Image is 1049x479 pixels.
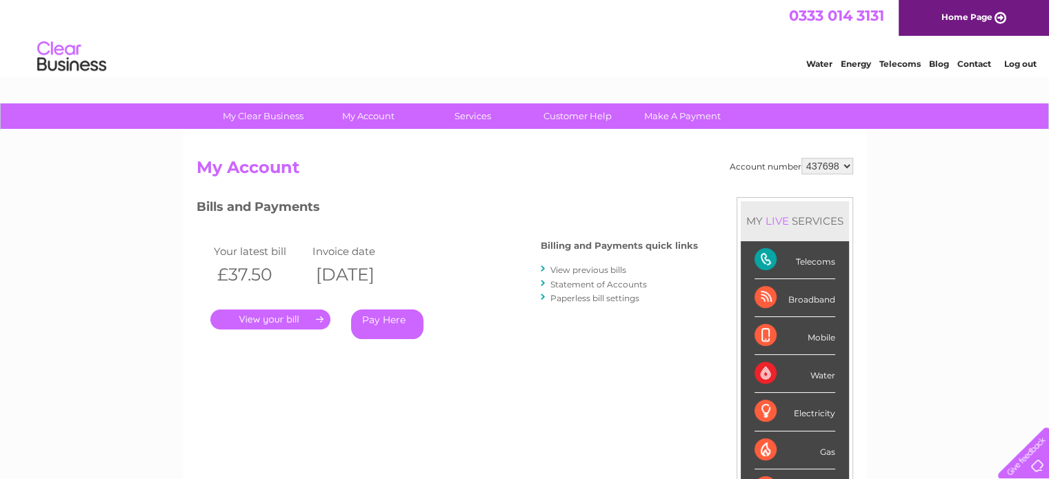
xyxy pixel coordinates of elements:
a: View previous bills [550,265,626,275]
th: £37.50 [210,261,310,289]
td: Your latest bill [210,242,310,261]
a: Pay Here [351,309,423,339]
a: Statement of Accounts [550,279,647,289]
td: Invoice date [309,242,408,261]
img: logo.png [37,36,107,78]
div: LIVE [763,214,792,227]
div: Account number [730,158,853,174]
div: Clear Business is a trading name of Verastar Limited (registered in [GEOGRAPHIC_DATA] No. 3667643... [199,8,851,67]
div: Electricity [755,393,835,431]
a: My Clear Business [206,103,320,129]
a: Log out [1003,59,1036,69]
a: . [210,309,330,329]
a: 0333 014 3131 [789,7,884,24]
div: Water [755,355,835,393]
h2: My Account [197,158,853,184]
th: [DATE] [309,261,408,289]
a: Telecoms [879,59,921,69]
a: Contact [957,59,991,69]
h4: Billing and Payments quick links [541,241,698,251]
a: Paperless bill settings [550,293,639,303]
a: Blog [929,59,949,69]
div: Mobile [755,317,835,355]
a: Water [806,59,832,69]
h3: Bills and Payments [197,197,698,221]
div: Gas [755,431,835,469]
a: Energy [841,59,871,69]
a: My Account [311,103,425,129]
div: Telecoms [755,241,835,279]
a: Services [416,103,530,129]
a: Customer Help [521,103,635,129]
a: Make A Payment [626,103,739,129]
div: MY SERVICES [741,201,849,241]
div: Broadband [755,279,835,317]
